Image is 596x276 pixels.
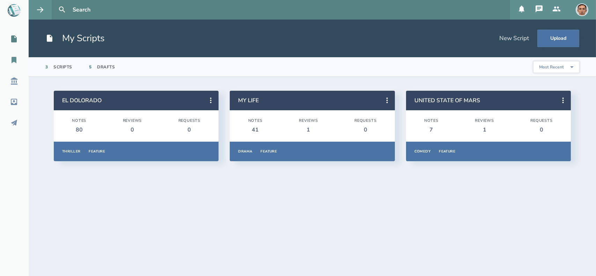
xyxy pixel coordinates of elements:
[238,97,259,104] a: MY LIFE
[123,126,142,134] div: 0
[414,149,431,154] div: Comedy
[238,149,252,154] div: Drama
[499,35,529,42] div: New Script
[54,64,73,70] div: Scripts
[72,118,86,123] div: Notes
[354,126,376,134] div: 0
[576,3,588,16] img: user_1756948650-crop.jpg
[414,97,480,104] a: UNITED STATE OF MARS
[248,118,263,123] div: Notes
[299,126,318,134] div: 1
[62,149,80,154] div: Thriller
[424,126,439,134] div: 7
[178,126,200,134] div: 0
[89,149,105,154] div: Feature
[178,118,200,123] div: Requests
[260,149,277,154] div: Feature
[97,64,115,70] div: Drafts
[354,118,376,123] div: Requests
[72,126,86,134] div: 80
[62,97,102,104] a: EL DOLORADO
[424,118,439,123] div: Notes
[45,32,105,45] h1: My Scripts
[45,64,48,70] div: 3
[530,126,552,134] div: 0
[475,126,494,134] div: 1
[299,118,318,123] div: Reviews
[475,118,494,123] div: Reviews
[439,149,455,154] div: Feature
[123,118,142,123] div: Reviews
[537,30,579,47] button: Upload
[248,126,263,134] div: 41
[530,118,552,123] div: Requests
[89,64,92,70] div: 5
